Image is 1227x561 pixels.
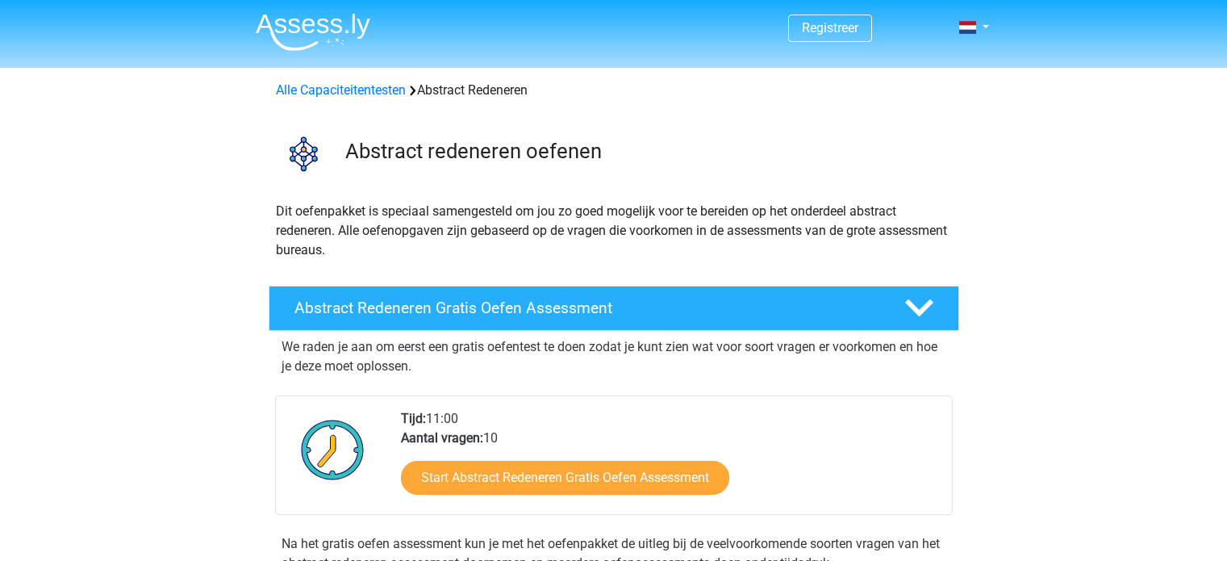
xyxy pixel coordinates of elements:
a: Registreer [802,20,858,36]
p: Dit oefenpakket is speciaal samengesteld om jou zo goed mogelijk voor te bereiden op het onderdee... [276,202,952,260]
h4: Abstract Redeneren Gratis Oefen Assessment [294,299,879,317]
b: Aantal vragen: [401,430,483,446]
a: Start Abstract Redeneren Gratis Oefen Assessment [401,461,729,495]
img: Assessly [256,13,370,51]
img: abstract redeneren [269,119,338,188]
a: Abstract Redeneren Gratis Oefen Assessment [262,286,966,331]
h3: Abstract redeneren oefenen [345,139,946,164]
img: Klok [292,409,374,490]
a: Alle Capaciteitentesten [276,82,406,98]
div: 11:00 10 [389,409,951,514]
div: Abstract Redeneren [269,81,958,100]
p: We raden je aan om eerst een gratis oefentest te doen zodat je kunt zien wat voor soort vragen er... [282,337,946,376]
b: Tijd: [401,411,426,426]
